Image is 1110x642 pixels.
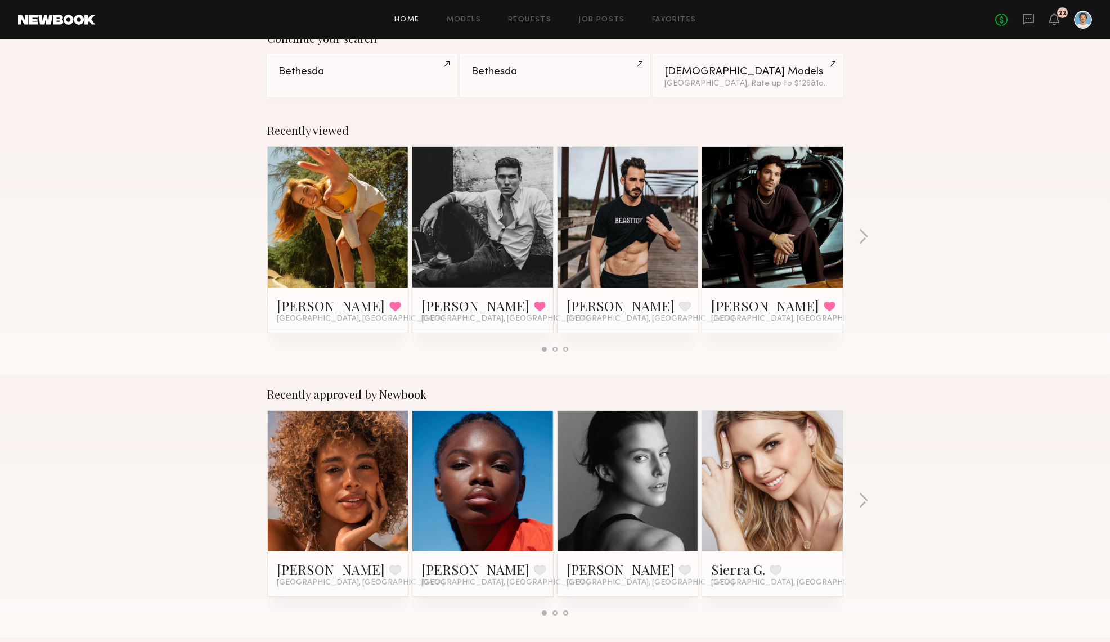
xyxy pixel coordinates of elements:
div: Continue your search [267,32,843,45]
a: Models [447,16,481,24]
span: [GEOGRAPHIC_DATA], [GEOGRAPHIC_DATA] [277,315,444,324]
div: Recently viewed [267,124,843,137]
div: 22 [1059,10,1067,16]
div: Bethesda [471,66,639,77]
span: & 1 other filter [811,80,859,87]
span: [GEOGRAPHIC_DATA], [GEOGRAPHIC_DATA] [277,578,444,587]
div: [GEOGRAPHIC_DATA], Rate up to $126 [664,80,832,88]
div: [DEMOGRAPHIC_DATA] Models [664,66,832,77]
div: Recently approved by Newbook [267,388,843,401]
span: [GEOGRAPHIC_DATA], [GEOGRAPHIC_DATA] [711,315,879,324]
a: Bethesda [460,54,650,97]
div: Bethesda [278,66,446,77]
a: Requests [508,16,551,24]
a: [PERSON_NAME] [421,297,529,315]
a: Home [394,16,420,24]
a: Sierra G. [711,560,765,578]
a: [PERSON_NAME] [421,560,529,578]
a: [PERSON_NAME] [277,297,385,315]
a: Bethesda [267,54,457,97]
a: Job Posts [578,16,625,24]
a: [PERSON_NAME] [567,297,675,315]
span: [GEOGRAPHIC_DATA], [GEOGRAPHIC_DATA] [421,315,589,324]
a: [PERSON_NAME] [711,297,819,315]
a: Favorites [652,16,696,24]
a: [PERSON_NAME] [567,560,675,578]
a: [DEMOGRAPHIC_DATA] Models[GEOGRAPHIC_DATA], Rate up to $126&1other filter [653,54,843,97]
span: [GEOGRAPHIC_DATA], [GEOGRAPHIC_DATA] [711,578,879,587]
a: [PERSON_NAME] [277,560,385,578]
span: [GEOGRAPHIC_DATA], [GEOGRAPHIC_DATA] [567,315,734,324]
span: [GEOGRAPHIC_DATA], [GEOGRAPHIC_DATA] [567,578,734,587]
span: [GEOGRAPHIC_DATA], [GEOGRAPHIC_DATA] [421,578,589,587]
